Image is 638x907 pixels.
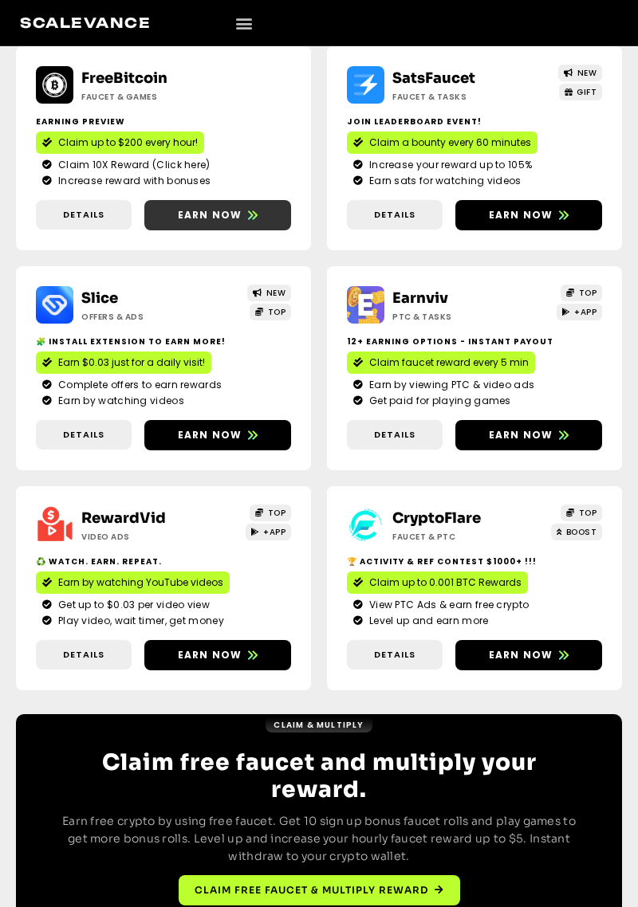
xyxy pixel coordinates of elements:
[369,355,529,370] span: Claim faucet reward every 5 min
[455,640,602,670] a: Earn now
[81,91,214,103] h2: Faucet & Games
[230,10,257,36] div: Menu Toggle
[347,132,538,154] a: Claim a bounty every 60 minutes
[58,135,198,150] span: Claim up to $200 every hour!
[266,717,372,732] a: Claim & Multiply
[36,116,291,128] h2: Earning Preview
[58,575,223,590] span: Earn by watching YouTube videos
[36,132,204,154] a: Claim up to $200 every hour!
[574,306,597,318] span: +APP
[54,394,184,408] span: Earn by watching videos
[365,598,529,612] span: View PTC Ads & earn free crypto
[36,556,291,567] h2: ♻️ Watch. Earn. Repeat.
[392,509,481,527] a: CryptoFlare
[54,158,211,172] span: Claim 10X Reward (Click here)
[561,285,602,301] a: TOP
[365,614,489,628] span: Level up and earn more
[36,200,132,230] a: Details
[347,200,443,230] a: Details
[268,306,286,318] span: TOP
[365,158,532,172] span: Increase your reward up to 105%
[54,378,222,392] span: Complete offers to earn rewards
[579,287,597,299] span: TOP
[347,640,443,669] a: Details
[56,812,582,866] p: Earn free crypto by using free faucet. Get 10 sign up bonus faucet rolls and play games to get mo...
[557,304,603,320] a: +APP
[81,289,118,307] a: Slice
[392,69,475,87] a: SatsFaucet
[551,524,602,540] a: BOOST
[347,336,602,347] h2: 12+ Earning options - instant payout
[392,311,525,323] h2: PTC & Tasks
[250,505,291,521] a: TOP
[178,648,242,662] span: Earn now
[268,507,286,519] span: TOP
[365,394,511,408] span: Get paid for playing games
[42,158,285,172] a: Claim 10X Reward (Click here)
[54,598,210,612] span: Get up to $0.03 per video view
[347,571,528,594] a: Claim up to 0.001 BTC Rewards
[369,135,531,150] span: Claim a bounty every 60 minutes
[63,428,104,442] span: Details
[347,351,535,374] a: Claim faucet reward every 5 min
[36,336,291,347] h2: 🧩 Install extension to earn more!
[558,65,602,81] a: NEW
[195,883,428,897] span: Claim free faucet & multiply reward
[579,507,597,519] span: TOP
[36,571,230,594] a: Earn by watching YouTube videos
[144,420,291,450] a: Earn now
[566,526,597,538] span: BOOST
[392,289,448,307] a: Earnviv
[247,285,291,301] a: NEW
[577,86,597,98] span: GIFT
[263,526,286,538] span: +APP
[374,428,415,442] span: Details
[347,556,602,567] h2: 🏆 Activity & ref contest $1000+ !!!
[58,355,205,370] span: Earn $0.03 just for a daily visit!
[56,749,582,803] h2: Claim free faucet and multiply your reward.
[54,614,224,628] span: Play video, wait timer, get money
[266,287,286,299] span: NEW
[81,311,214,323] h2: Offers & Ads
[392,91,525,103] h2: Faucet & Tasks
[81,531,214,543] h2: Video ads
[489,648,553,662] span: Earn now
[54,174,211,188] span: Increase reward with bonuses
[347,420,443,450] a: Details
[374,648,415,662] span: Details
[365,378,534,392] span: Earn by viewing PTC & video ads
[577,67,597,79] span: NEW
[81,69,167,87] a: FreeBitcoin
[36,640,132,669] a: Details
[246,524,292,540] a: +APP
[489,208,553,222] span: Earn now
[179,875,460,905] a: Claim free faucet & multiply reward
[392,531,525,543] h2: Faucet & PTC
[250,304,291,320] a: TOP
[63,648,104,662] span: Details
[365,174,522,188] span: Earn sats for watching videos
[274,719,364,731] span: Claim & Multiply
[144,200,291,230] a: Earn now
[374,208,415,222] span: Details
[561,505,602,521] a: TOP
[20,14,151,31] a: Scalevance
[347,116,602,128] h2: Join Leaderboard event!
[559,84,603,100] a: GIFT
[81,509,166,527] a: RewardVid
[178,208,242,222] span: Earn now
[36,351,211,374] a: Earn $0.03 just for a daily visit!
[369,575,522,590] span: Claim up to 0.001 BTC Rewards
[455,420,602,450] a: Earn now
[455,200,602,230] a: Earn now
[489,428,553,442] span: Earn now
[63,208,104,222] span: Details
[36,420,132,450] a: Details
[178,428,242,442] span: Earn now
[144,640,291,670] a: Earn now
